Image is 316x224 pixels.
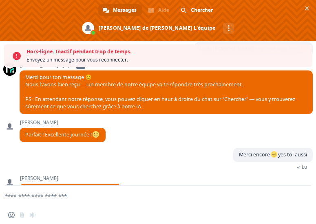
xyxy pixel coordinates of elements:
span: Envoyez un message pour vous reconnecter. [27,56,308,64]
span: Fermer le chat [303,4,311,13]
a: Chercher [176,4,219,16]
span: Chercher [191,4,213,16]
span: Merci encore yes toi aussi [239,151,307,158]
textarea: Entrez votre message... [5,186,288,206]
span: Parfait ! Excellente journée ! [25,131,100,138]
span: Insérer un emoji [8,212,15,218]
span: Lu [302,164,307,170]
span: [PERSON_NAME] [20,120,106,125]
span: Merci pour ton message 😊 Nous l’avons bien reçu — un membre de notre équipe va te répondre très p... [25,74,295,110]
span: Messages [113,4,137,16]
a: Messages [98,4,142,16]
span: [PERSON_NAME] [20,176,121,181]
span: Hors-ligne. Inactif pendant trop de temps. [27,48,308,56]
